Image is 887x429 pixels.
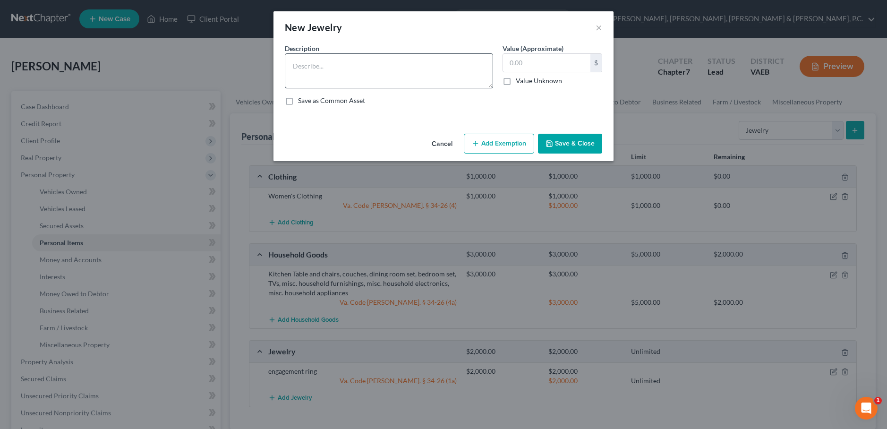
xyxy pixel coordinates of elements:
button: Cancel [424,135,460,154]
div: $ [590,54,602,72]
button: × [596,22,602,33]
span: Description [285,44,319,52]
div: New Jewelry [285,21,342,34]
button: Add Exemption [464,134,534,154]
iframe: Intercom live chat [855,397,878,420]
label: Save as Common Asset [298,96,365,105]
input: 0.00 [503,54,590,72]
label: Value (Approximate) [503,43,563,53]
button: Save & Close [538,134,602,154]
label: Value Unknown [516,76,562,86]
span: 1 [874,397,882,404]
